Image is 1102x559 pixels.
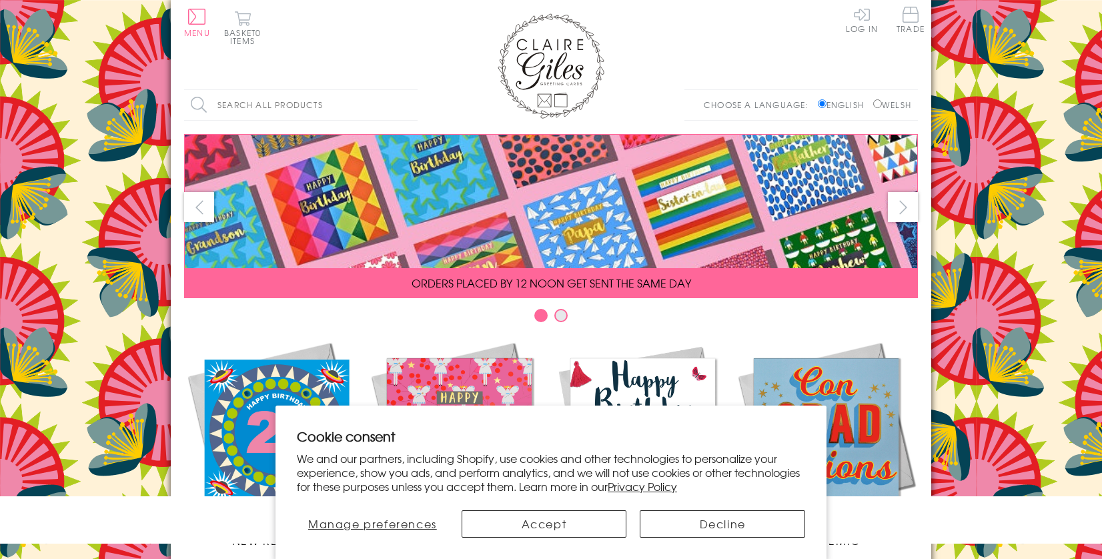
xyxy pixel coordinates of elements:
[554,309,568,322] button: Carousel Page 2
[534,309,548,322] button: Carousel Page 1 (Current Slide)
[498,13,604,119] img: Claire Giles Greetings Cards
[184,27,210,39] span: Menu
[818,99,871,111] label: English
[412,275,691,291] span: ORDERS PLACED BY 12 NOON GET SENT THE SAME DAY
[297,452,805,493] p: We and our partners, including Shopify, use cookies and other technologies to personalize your ex...
[551,339,734,548] a: Birthdays
[184,308,918,329] div: Carousel Pagination
[404,90,418,120] input: Search
[873,99,911,111] label: Welsh
[640,510,805,538] button: Decline
[734,339,918,548] a: Academic
[888,192,918,222] button: next
[873,99,882,108] input: Welsh
[184,90,418,120] input: Search all products
[368,339,551,548] a: Christmas
[897,7,925,33] span: Trade
[704,99,815,111] p: Choose a language:
[184,339,368,548] a: New Releases
[897,7,925,35] a: Trade
[297,510,448,538] button: Manage preferences
[224,11,261,45] button: Basket0 items
[846,7,878,33] a: Log In
[462,510,627,538] button: Accept
[230,27,261,47] span: 0 items
[184,192,214,222] button: prev
[608,478,677,494] a: Privacy Policy
[818,99,826,108] input: English
[297,427,805,446] h2: Cookie consent
[308,516,437,532] span: Manage preferences
[184,9,210,37] button: Menu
